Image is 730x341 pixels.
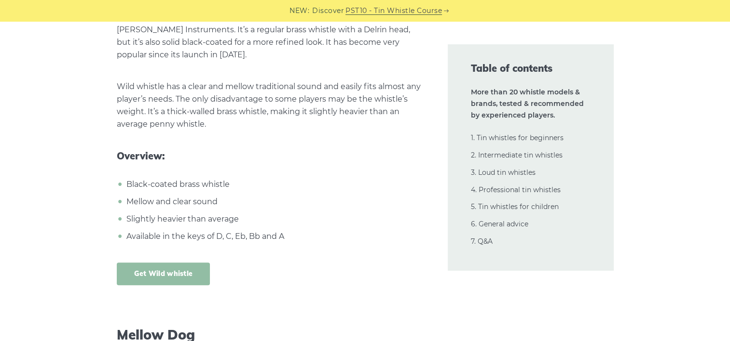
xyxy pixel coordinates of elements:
[471,62,591,75] span: Table of contents
[471,168,536,177] a: 3. Loud tin whistles
[117,11,425,61] p: Another recent make, the Wild Irish whistle, is produced by the famous [PERSON_NAME] Instruments....
[117,150,425,162] span: Overview:
[117,262,210,285] a: Get Wild whistle
[471,237,493,246] a: 7. Q&A
[471,185,561,194] a: 4. Professional tin whistles
[471,151,563,159] a: 2. Intermediate tin whistles
[471,202,559,211] a: 5. Tin whistles for children
[289,5,309,16] span: NEW:
[124,213,425,225] li: Slightly heavier than average
[471,133,564,142] a: 1. Tin whistles for beginners
[471,88,584,119] strong: More than 20 whistle models & brands, tested & recommended by experienced players.
[117,80,425,131] p: Wild whistle has a clear and mellow traditional sound and easily fits almost any player’s needs. ...
[124,196,425,208] li: Mellow and clear sound
[345,5,442,16] a: PST10 - Tin Whistle Course
[124,230,425,243] li: Available in the keys of D, C, Eb, Bb and A
[312,5,344,16] span: Discover
[471,220,528,228] a: 6. General advice
[124,178,425,191] li: Black-coated brass whistle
